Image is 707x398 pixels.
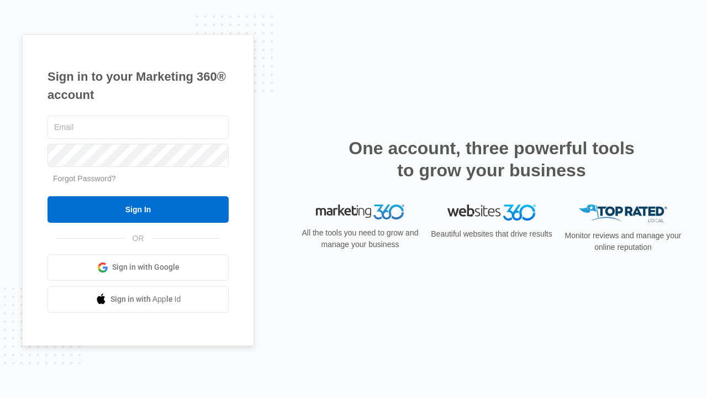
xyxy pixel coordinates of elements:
[110,294,181,305] span: Sign in with Apple Id
[48,254,229,281] a: Sign in with Google
[48,116,229,139] input: Email
[447,205,536,221] img: Websites 360
[125,233,152,244] span: OR
[53,174,116,183] a: Forgot Password?
[48,67,229,104] h1: Sign in to your Marketing 360® account
[345,137,638,181] h2: One account, three powerful tools to grow your business
[561,230,685,253] p: Monitor reviews and manage your online reputation
[112,261,180,273] span: Sign in with Google
[316,205,404,220] img: Marketing 360
[430,228,553,240] p: Beautiful websites that drive results
[298,227,422,250] p: All the tools you need to grow and manage your business
[579,205,667,223] img: Top Rated Local
[48,286,229,313] a: Sign in with Apple Id
[48,196,229,223] input: Sign In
